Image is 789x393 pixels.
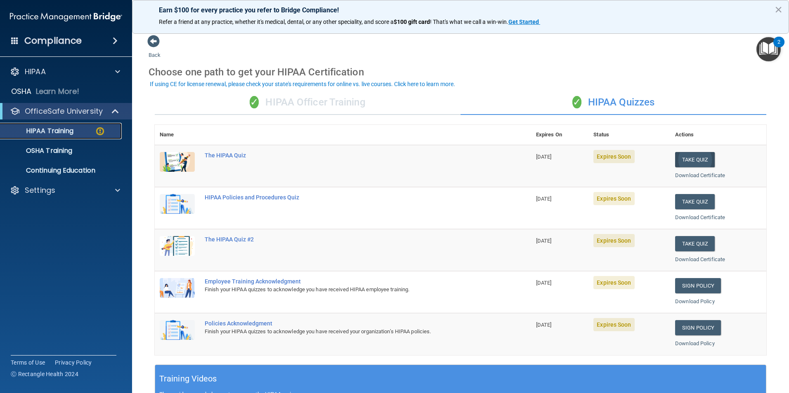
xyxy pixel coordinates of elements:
div: HIPAA Officer Training [155,90,461,115]
strong: $100 gift card [394,19,430,25]
div: If using CE for license renewal, please check your state's requirements for online vs. live cours... [150,81,455,87]
strong: Get Started [508,19,539,25]
div: HIPAA Policies and Procedures Quiz [205,194,490,201]
a: Download Certificate [675,256,725,262]
span: Expires Soon [593,150,634,163]
div: Finish your HIPAA quizzes to acknowledge you have received HIPAA employee training. [205,285,490,295]
button: Take Quiz [675,152,715,167]
img: PMB logo [10,9,122,25]
img: warning-circle.0cc9ac19.png [95,126,105,136]
th: Name [155,125,200,145]
p: OSHA [11,87,32,96]
h4: Compliance [24,35,82,47]
p: Settings [25,185,55,195]
span: [DATE] [536,196,552,202]
span: [DATE] [536,280,552,286]
th: Status [588,125,670,145]
p: HIPAA Training [5,127,73,135]
a: Download Certificate [675,214,725,220]
span: Expires Soon [593,276,634,289]
span: Expires Soon [593,318,634,331]
p: HIPAA [25,67,46,77]
h5: Training Videos [159,372,217,386]
button: Take Quiz [675,236,715,251]
span: [DATE] [536,322,552,328]
div: Choose one path to get your HIPAA Certification [149,60,772,84]
p: Continuing Education [5,166,118,175]
div: HIPAA Quizzes [461,90,766,115]
th: Actions [670,125,766,145]
button: Open Resource Center, 2 new notifications [756,37,781,61]
p: Earn $100 for every practice you refer to Bridge Compliance! [159,6,762,14]
span: [DATE] [536,238,552,244]
a: Get Started [508,19,540,25]
div: The HIPAA Quiz [205,152,490,159]
span: ✓ [250,96,259,108]
span: ! That's what we call a win-win. [430,19,508,25]
a: OfficeSafe University [10,106,120,116]
a: Privacy Policy [55,358,92,367]
a: HIPAA [10,67,120,77]
a: Sign Policy [675,320,721,335]
span: Expires Soon [593,234,634,247]
a: Back [149,42,161,58]
a: Settings [10,185,120,195]
a: Download Certificate [675,172,725,178]
th: Expires On [531,125,589,145]
button: Close [775,3,782,16]
div: 2 [777,42,780,53]
button: If using CE for license renewal, please check your state's requirements for online vs. live cours... [149,80,456,88]
div: Finish your HIPAA quizzes to acknowledge you have received your organization’s HIPAA policies. [205,327,490,337]
span: [DATE] [536,154,552,160]
iframe: Drift Widget Chat Controller [646,335,779,367]
a: Download Policy [675,298,715,304]
span: ✓ [572,96,581,108]
a: Sign Policy [675,278,721,293]
span: Ⓒ Rectangle Health 2024 [11,370,78,378]
p: Learn More! [36,87,80,96]
button: Take Quiz [675,194,715,209]
div: The HIPAA Quiz #2 [205,236,490,243]
span: Expires Soon [593,192,634,205]
div: Employee Training Acknowledgment [205,278,490,285]
a: Terms of Use [11,358,45,367]
span: Refer a friend at any practice, whether it's medical, dental, or any other speciality, and score a [159,19,394,25]
p: OSHA Training [5,147,72,155]
p: OfficeSafe University [25,106,103,116]
div: Policies Acknowledgment [205,320,490,327]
